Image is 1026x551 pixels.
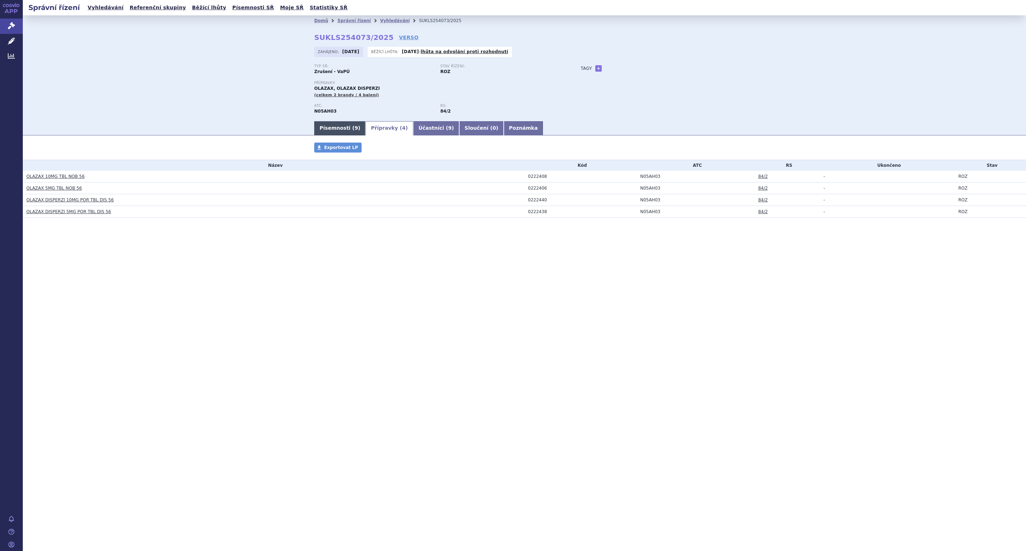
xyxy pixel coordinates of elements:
[955,182,1026,194] td: ROZ
[337,18,371,23] a: Správní řízení
[26,209,111,214] a: OLAZAX DISPERZI 5MG POR TBL DIS 56
[314,33,394,42] strong: SUKLS254073/2025
[459,121,503,135] a: Sloučení (0)
[637,171,755,182] td: OLANZAPIN
[637,182,755,194] td: OLANZAPIN
[314,121,366,135] a: Písemnosti (9)
[314,86,380,91] span: OLAZAX, OLAZAX DISPERZI
[23,160,524,171] th: Název
[504,121,543,135] a: Poznámka
[26,186,82,191] a: OLAZAX 5MG TBL NOB 56
[307,3,349,12] a: Statistiky SŘ
[448,125,452,131] span: 9
[354,125,358,131] span: 9
[595,65,602,72] a: +
[492,125,496,131] span: 0
[402,125,406,131] span: 4
[637,206,755,218] td: OLANZAPIN
[755,160,820,171] th: RS
[421,49,508,54] a: lhůta na odvolání proti rozhodnutí
[758,209,768,214] a: 84/2
[128,3,188,12] a: Referenční skupiny
[230,3,276,12] a: Písemnosti SŘ
[758,174,768,179] a: 84/2
[528,209,637,214] div: 0222438
[278,3,306,12] a: Moje SŘ
[955,206,1026,218] td: ROZ
[23,2,85,12] h2: Správní řízení
[440,109,451,114] strong: antipsychotika třetí volby - speciální, p.o.
[820,160,955,171] th: Ukončeno
[314,109,337,114] strong: OLANZAPIN
[314,143,362,153] a: Exportovat LP
[402,49,419,54] strong: [DATE]
[324,145,358,150] span: Exportovat LP
[318,49,340,55] span: Zahájeno:
[402,49,508,55] p: -
[637,194,755,206] td: OLANZAPIN
[366,121,413,135] a: Přípravky (4)
[419,15,471,26] li: SUKLS254073/2025
[314,69,350,74] strong: Zrušení - VaPÚ
[85,3,126,12] a: Vyhledávání
[380,18,410,23] a: Vyhledávání
[758,186,768,191] a: 84/2
[190,3,228,12] a: Běžící lhůty
[581,64,592,73] h3: Tagy
[758,197,768,202] a: 84/2
[440,64,559,68] p: Stav řízení:
[314,93,379,97] span: (celkem 2 brandy / 4 balení)
[371,49,400,55] span: Běžící lhůta:
[528,174,637,179] div: 0222408
[342,49,359,54] strong: [DATE]
[528,197,637,202] div: 0222440
[314,104,433,108] p: ATC:
[314,18,328,23] a: Domů
[824,174,825,179] span: -
[955,194,1026,206] td: ROZ
[314,64,433,68] p: Typ SŘ:
[440,104,559,108] p: RS:
[399,34,419,41] a: VERSO
[824,186,825,191] span: -
[413,121,459,135] a: Účastníci (9)
[824,197,825,202] span: -
[26,197,114,202] a: OLAZAX DISPERZI 10MG POR TBL DIS 56
[528,186,637,191] div: 0222406
[955,171,1026,182] td: ROZ
[524,160,637,171] th: Kód
[824,209,825,214] span: -
[440,69,450,74] strong: ROZ
[314,81,566,85] p: Přípravky:
[26,174,85,179] a: OLAZAX 10MG TBL NOB 56
[637,160,755,171] th: ATC
[955,160,1026,171] th: Stav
